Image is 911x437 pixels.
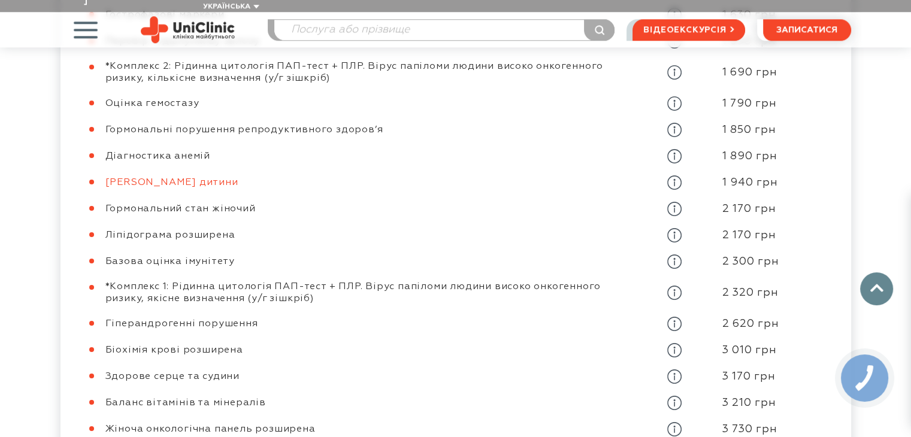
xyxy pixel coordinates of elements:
[105,345,243,355] a: Біохімія крові розширена
[105,282,601,304] a: *Комплекс 1: Рідинна цитологія ПАП-тест + ПЛР. Вірус папіломи людини високо онкогенного ризику, я...
[632,19,744,41] a: відеоекскурсія
[105,230,235,240] a: Ліпідограма розширена
[643,20,726,40] span: відеоекскурсія
[763,19,851,41] button: записатися
[710,286,813,300] div: 2 320 грн
[105,398,266,408] a: Баланс вітамінів та мінералів
[710,97,813,111] div: 1 790 грн
[105,62,604,83] a: *Комплекс 2: Рідинна цитологія ПАП-тест + ПЛР. Вірус папіломи людини високо онкогенного ризику, к...
[141,16,235,43] img: Uniclinic
[710,229,813,242] div: 2 170 грн
[710,396,813,410] div: 3 210 грн
[710,344,813,357] div: 3 010 грн
[105,99,199,108] a: Оцінка гемостазу
[710,317,813,331] div: 2 620 грн
[203,3,250,10] span: Українська
[710,423,813,436] div: 3 730 грн
[710,202,813,216] div: 2 170 грн
[105,151,210,161] a: Діагностика анемій
[776,26,837,34] span: записатися
[710,123,813,137] div: 1 850 грн
[105,125,383,135] a: Гормональні порушення репродуктивного здоров’я
[105,319,258,329] a: Гіперандрогенні порушення
[710,370,813,384] div: 3 170 грн
[710,150,813,163] div: 1 890 грн
[105,372,240,381] a: Здорове серце та судини
[105,424,316,434] a: Жіноча онкологічна панель розширена
[200,2,259,11] button: Українська
[710,255,813,269] div: 2 300 грн
[710,176,813,190] div: 1 940 грн
[105,257,235,266] a: Базова оцінка імунітету
[274,20,615,40] input: Послуга або прізвище
[105,178,238,187] a: [PERSON_NAME] дитини
[105,204,256,214] a: Гормональний стан жіночий
[710,66,813,80] div: 1 690 грн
